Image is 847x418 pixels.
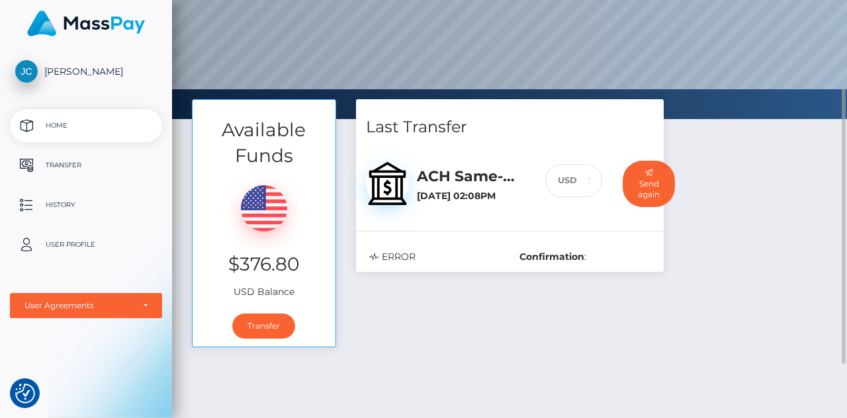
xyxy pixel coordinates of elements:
[623,161,675,208] button: Send again
[27,11,145,36] img: MassPay
[10,293,162,318] button: User Agreements
[10,109,162,142] a: Home
[366,162,409,205] img: bank.svg
[417,167,525,187] h5: ACH Same-day / USD
[519,251,584,263] b: Confirmation
[15,195,157,215] p: History
[359,250,510,264] div: ERROR
[15,235,157,255] p: User Profile
[15,155,157,175] p: Transfer
[10,149,162,182] a: Transfer
[366,116,654,139] h4: Last Transfer
[10,188,162,222] a: History
[510,250,660,264] div: :
[577,164,602,198] input: 376.80
[241,185,287,231] img: USD.png
[10,65,162,77] span: [PERSON_NAME]
[10,228,162,261] a: User Profile
[15,384,35,403] img: Revisit consent button
[193,169,335,306] div: USD Balance
[202,251,326,277] h3: $376.80
[15,384,35,403] button: Consent Preferences
[193,117,335,169] h3: Available Funds
[417,190,525,202] h6: [DATE] 02:08PM
[232,313,295,339] a: Transfer
[545,164,577,198] div: USD
[24,300,133,311] div: User Agreements
[15,116,157,136] p: Home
